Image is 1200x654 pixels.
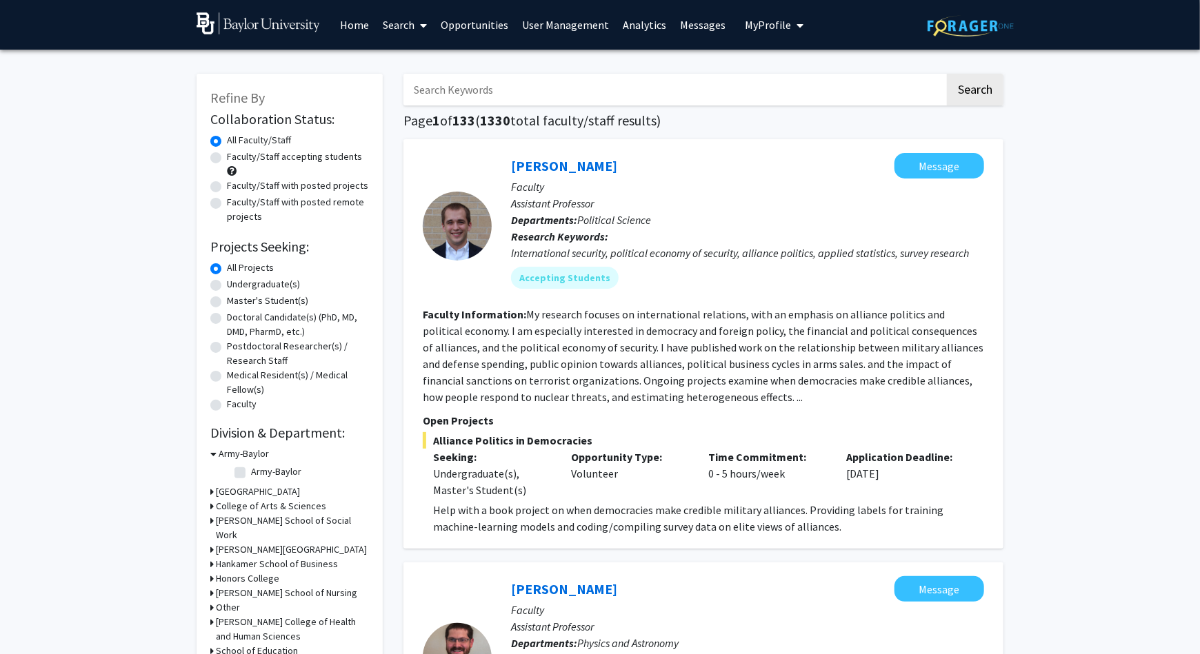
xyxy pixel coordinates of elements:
[836,449,974,498] div: [DATE]
[511,195,984,212] p: Assistant Professor
[480,112,510,129] span: 1330
[433,465,550,498] div: Undergraduate(s), Master's Student(s)
[432,112,440,129] span: 1
[377,1,434,49] a: Search
[617,1,674,49] a: Analytics
[197,12,320,34] img: Baylor University Logo
[227,397,257,411] label: Faculty
[210,89,265,106] span: Refine By
[216,600,240,615] h3: Other
[699,449,837,498] div: 0 - 5 hours/week
[516,1,617,49] a: User Management
[511,267,619,289] mat-chip: Accepting Students
[216,557,338,571] h3: Hankamer School of Business
[511,618,984,635] p: Assistant Professor
[210,425,369,441] h2: Division & Department:
[947,74,1003,105] button: Search
[216,484,300,499] h3: [GEOGRAPHIC_DATA]
[210,238,369,255] h2: Projects Seeking:
[709,449,826,465] p: Time Commitment:
[511,245,984,261] div: International security, political economy of security, alliance politics, applied statistics, sur...
[227,150,362,164] label: Faculty/Staff accepting students
[216,513,369,542] h3: [PERSON_NAME] School of Social Work
[423,432,984,449] span: Alliance Politics in Democracies
[227,195,369,224] label: Faculty/Staff with posted remote projects
[433,449,550,465] p: Seeking:
[227,368,369,397] label: Medical Resident(s) / Medical Fellow(s)
[746,18,792,32] span: My Profile
[227,260,274,275] label: All Projects
[928,15,1014,37] img: ForagerOne Logo
[216,542,367,557] h3: [PERSON_NAME][GEOGRAPHIC_DATA]
[334,1,377,49] a: Home
[216,586,357,600] h3: [PERSON_NAME] School of Nursing
[210,111,369,127] h2: Collaboration Status:
[894,576,984,602] button: Message Jon Wilson
[403,112,1003,129] h1: Page of ( total faculty/staff results)
[434,1,516,49] a: Opportunities
[423,307,983,404] fg-read-more: My research focuses on international relations, with an emphasis on alliance politics and politic...
[403,74,945,105] input: Search Keywords
[10,592,59,644] iframe: Chat
[219,447,269,461] h3: Army-Baylor
[216,499,326,513] h3: College of Arts & Sciences
[846,449,963,465] p: Application Deadline:
[227,339,369,368] label: Postdoctoral Researcher(s) / Research Staff
[511,636,577,650] b: Departments:
[227,277,300,292] label: Undergraduate(s)
[577,636,679,650] span: Physics and Astronomy
[423,412,984,429] p: Open Projects
[511,229,608,243] b: Research Keywords:
[227,294,308,308] label: Master's Student(s)
[227,178,368,193] label: Faculty/Staff with posted projects
[216,571,279,586] h3: Honors College
[511,580,617,597] a: [PERSON_NAME]
[433,502,984,535] p: Help with a book project on when democracies make credible military alliances. Providing labels f...
[452,112,475,129] span: 133
[511,602,984,618] p: Faculty
[571,449,688,465] p: Opportunity Type:
[216,615,369,644] h3: [PERSON_NAME] College of Health and Human Sciences
[674,1,733,49] a: Messages
[511,178,984,195] p: Faculty
[577,213,651,227] span: Political Science
[227,133,291,147] label: All Faculty/Staff
[511,213,577,227] b: Departments:
[423,307,526,321] b: Faculty Information:
[511,157,617,174] a: [PERSON_NAME]
[227,310,369,339] label: Doctoral Candidate(s) (PhD, MD, DMD, PharmD, etc.)
[561,449,699,498] div: Volunteer
[894,153,984,178] button: Message Joshua Alley
[251,464,301,479] label: Army-Baylor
